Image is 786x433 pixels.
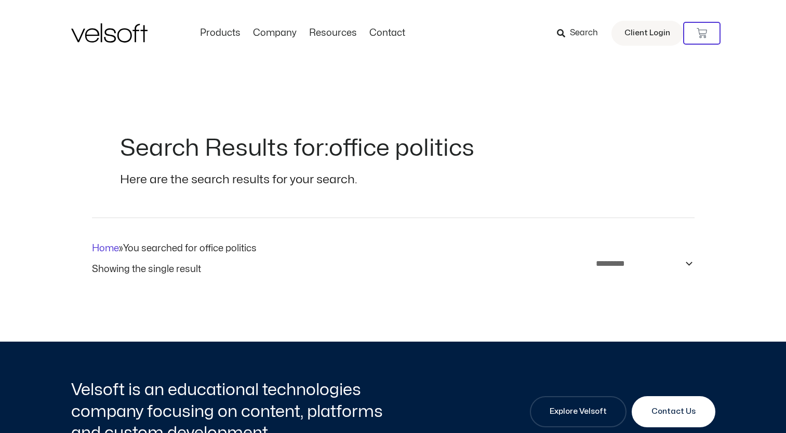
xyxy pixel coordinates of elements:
span: Explore Velsoft [550,405,607,418]
a: Contact Us [632,396,715,427]
nav: Menu [194,28,411,39]
a: ResourcesMenu Toggle [303,28,363,39]
a: Explore Velsoft [530,396,627,427]
a: ContactMenu Toggle [363,28,411,39]
a: Search [557,24,605,42]
span: Search [570,26,598,40]
span: office politics [329,137,474,160]
h1: Search Results for: [120,132,667,165]
select: Shop order [589,255,695,272]
img: Velsoft Training Materials [71,23,148,43]
p: Showing the single result [92,265,201,274]
a: ProductsMenu Toggle [194,28,247,39]
span: Client Login [624,26,670,40]
span: Contact Us [651,405,696,418]
a: CompanyMenu Toggle [247,28,303,39]
span: You searched for office politics [123,244,257,253]
p: Here are the search results for your search. [120,170,667,190]
a: Home [92,244,119,253]
span: » [92,244,257,253]
a: Client Login [611,21,683,46]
